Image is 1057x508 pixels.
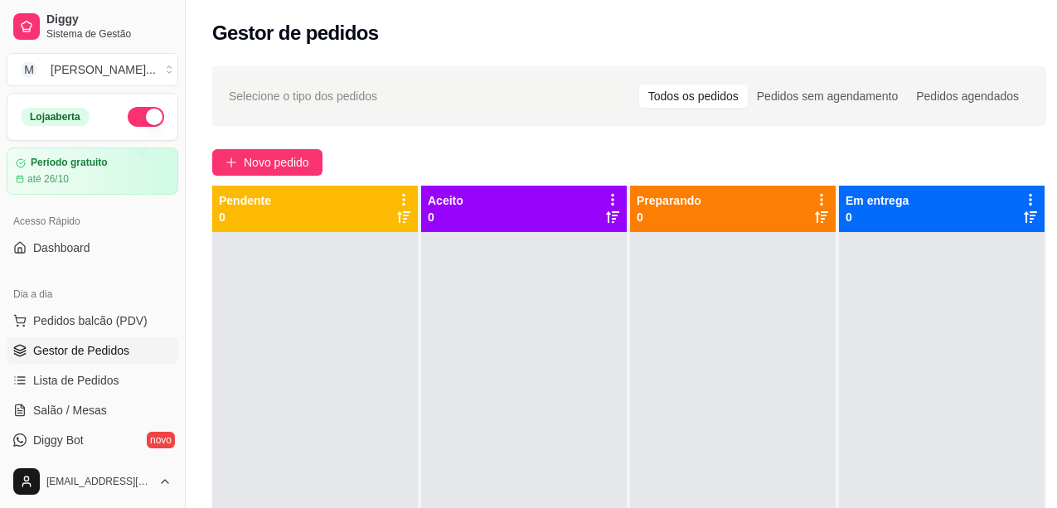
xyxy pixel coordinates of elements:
a: Salão / Mesas [7,397,178,423]
div: Acesso Rápido [7,208,178,235]
button: Alterar Status [128,107,164,127]
a: DiggySistema de Gestão [7,7,178,46]
p: Aceito [428,192,463,209]
span: Salão / Mesas [33,402,107,418]
span: Selecione o tipo dos pedidos [229,87,377,105]
button: [EMAIL_ADDRESS][DOMAIN_NAME] [7,462,178,501]
button: Novo pedido [212,149,322,176]
article: até 26/10 [27,172,69,186]
span: Dashboard [33,239,90,256]
span: Gestor de Pedidos [33,342,129,359]
button: Pedidos balcão (PDV) [7,307,178,334]
span: M [21,61,37,78]
span: Diggy [46,12,172,27]
p: Pendente [219,192,271,209]
p: Preparando [637,192,701,209]
a: Lista de Pedidos [7,367,178,394]
h2: Gestor de pedidos [212,20,379,46]
span: Novo pedido [244,153,309,172]
a: Diggy Botnovo [7,427,178,453]
a: Período gratuitoaté 26/10 [7,148,178,195]
a: Dashboard [7,235,178,261]
span: plus [225,157,237,168]
p: 0 [428,209,463,225]
p: 0 [637,209,701,225]
p: Em entrega [846,192,909,209]
p: 0 [846,209,909,225]
div: Pedidos agendados [907,85,1028,108]
div: Loja aberta [21,108,90,126]
div: [PERSON_NAME] ... [51,61,156,78]
p: 0 [219,209,271,225]
span: Sistema de Gestão [46,27,172,41]
span: Pedidos balcão (PDV) [33,312,148,329]
span: Diggy Bot [33,432,84,448]
button: Select a team [7,53,178,86]
div: Dia a dia [7,281,178,307]
div: Pedidos sem agendamento [748,85,907,108]
span: [EMAIL_ADDRESS][DOMAIN_NAME] [46,475,152,488]
span: Lista de Pedidos [33,372,119,389]
a: Gestor de Pedidos [7,337,178,364]
article: Período gratuito [31,157,108,169]
div: Todos os pedidos [639,85,748,108]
